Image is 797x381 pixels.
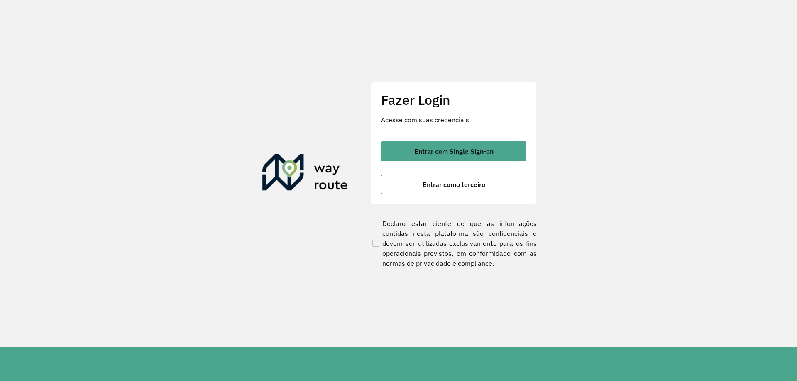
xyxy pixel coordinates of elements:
button: button [381,141,526,161]
span: Entrar como terceiro [423,181,485,188]
p: Acesse com suas credenciais [381,115,526,125]
label: Declaro estar ciente de que as informações contidas nesta plataforma são confidenciais e devem se... [371,218,537,268]
button: button [381,175,526,194]
h2: Fazer Login [381,92,526,108]
span: Entrar com Single Sign-on [414,148,494,155]
img: Roteirizador AmbevTech [262,154,348,194]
